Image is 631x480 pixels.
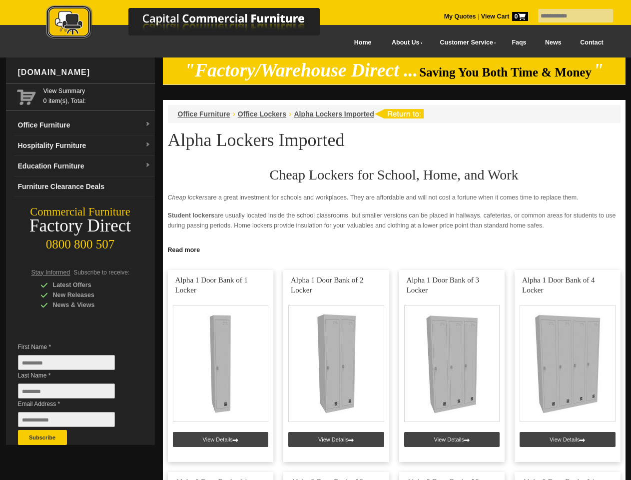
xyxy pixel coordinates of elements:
[6,205,155,219] div: Commercial Furniture
[419,65,592,79] span: Saving You Both Time & Money
[163,242,626,255] a: Click to read more
[145,162,151,168] img: dropdown
[43,86,151,96] a: View Summary
[6,232,155,251] div: 0800 800 507
[18,5,368,41] img: Capital Commercial Furniture Logo
[374,109,424,118] img: return to
[145,142,151,148] img: dropdown
[168,238,621,258] p: provide a sense of security for the employees. Since no one can enter or touch the locker, it red...
[18,342,130,352] span: First Name *
[168,167,621,182] h2: Cheap Lockers for School, Home, and Work
[429,31,502,54] a: Customer Service
[14,115,155,135] a: Office Furnituredropdown
[168,210,621,230] p: are usually located inside the school classrooms, but smaller versions can be placed in hallways,...
[444,13,476,20] a: My Quotes
[43,86,151,104] span: 0 item(s), Total:
[18,412,115,427] input: Email Address *
[40,300,135,310] div: News & Views
[40,290,135,300] div: New Releases
[31,269,70,276] span: Stay Informed
[18,355,115,370] input: First Name *
[18,399,130,409] span: Email Address *
[503,31,536,54] a: Faqs
[479,13,528,20] a: View Cart0
[168,192,621,202] p: are a great investment for schools and workplaces. They are affordable and will not cost a fortun...
[18,370,130,380] span: Last Name *
[18,5,368,44] a: Capital Commercial Furniture Logo
[168,130,621,149] h1: Alpha Lockers Imported
[73,269,129,276] span: Subscribe to receive:
[14,156,155,176] a: Education Furnituredropdown
[593,60,604,80] em: "
[18,430,67,445] button: Subscribe
[6,219,155,233] div: Factory Direct
[184,60,418,80] em: "Factory/Warehouse Direct ...
[571,31,613,54] a: Contact
[481,13,528,20] strong: View Cart
[233,109,235,119] li: ›
[238,110,286,118] a: Office Lockers
[294,110,374,118] a: Alpha Lockers Imported
[168,194,208,201] em: Cheap lockers
[536,31,571,54] a: News
[512,12,528,21] span: 0
[168,212,215,219] strong: Student lockers
[289,109,291,119] li: ›
[145,121,151,127] img: dropdown
[14,176,155,197] a: Furniture Clearance Deals
[40,280,135,290] div: Latest Offers
[14,57,155,87] div: [DOMAIN_NAME]
[18,383,115,398] input: Last Name *
[14,135,155,156] a: Hospitality Furnituredropdown
[178,110,230,118] a: Office Furniture
[381,31,429,54] a: About Us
